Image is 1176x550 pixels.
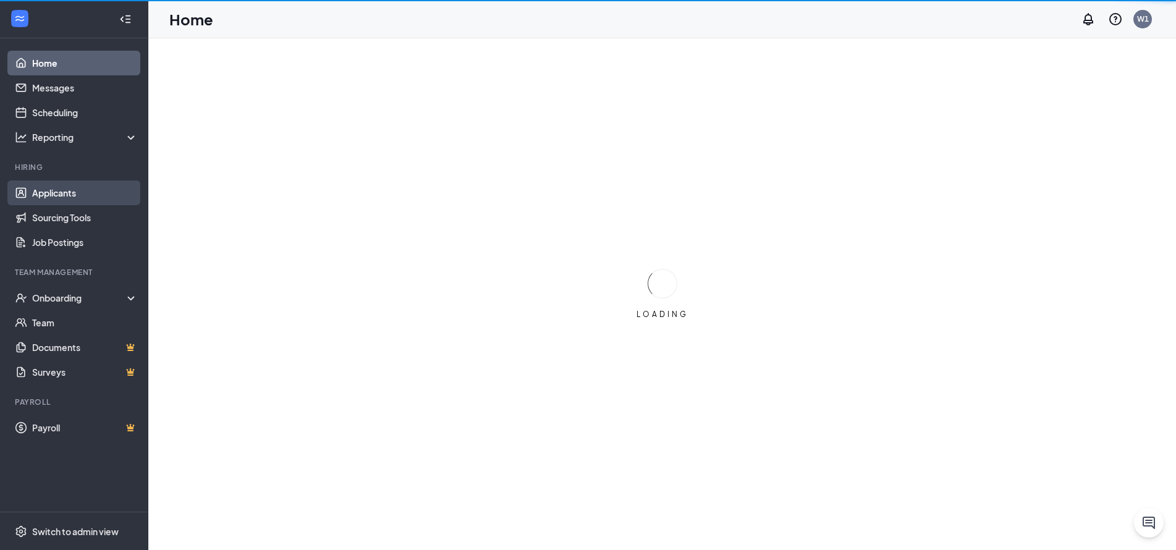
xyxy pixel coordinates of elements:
div: W1 [1137,14,1149,24]
a: Scheduling [32,100,138,125]
svg: QuestionInfo [1108,12,1123,27]
div: Onboarding [32,292,127,304]
svg: Analysis [15,131,27,143]
svg: UserCheck [15,292,27,304]
div: LOADING [632,309,693,319]
a: Messages [32,75,138,100]
div: Switch to admin view [32,525,119,538]
div: Team Management [15,267,135,277]
svg: Collapse [119,13,132,25]
h1: Home [169,9,213,30]
a: Team [32,310,138,335]
svg: Notifications [1081,12,1096,27]
div: Payroll [15,397,135,407]
div: Reporting [32,131,138,143]
a: PayrollCrown [32,415,138,440]
div: Hiring [15,162,135,172]
a: Applicants [32,180,138,205]
a: SurveysCrown [32,360,138,384]
a: Home [32,51,138,75]
svg: ChatActive [1141,515,1156,530]
svg: WorkstreamLogo [14,12,26,25]
a: Job Postings [32,230,138,255]
a: DocumentsCrown [32,335,138,360]
svg: Settings [15,525,27,538]
button: ChatActive [1134,508,1164,538]
a: Sourcing Tools [32,205,138,230]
